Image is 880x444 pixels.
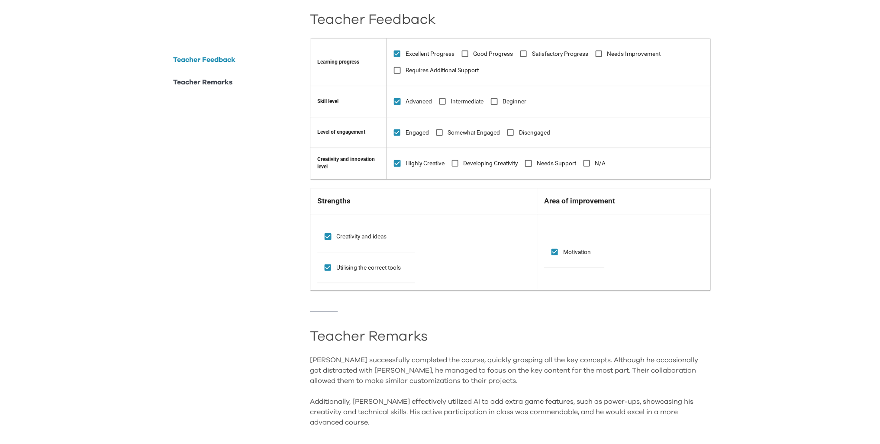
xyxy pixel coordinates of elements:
span: Highly Creative [406,159,445,168]
span: Requires Additional Support [406,66,479,75]
span: Intermediate [451,97,484,106]
span: Needs Support [537,159,576,168]
p: Teacher Remarks [173,77,232,87]
span: Utilising the correct tools [336,263,401,272]
h6: Strengths [317,195,530,207]
span: Somewhat Engaged [448,128,500,137]
h2: Teacher Feedback [310,16,711,24]
h2: Teacher Remarks [310,332,711,341]
span: Creativity and ideas [336,232,387,241]
span: Developing Creativity [463,159,518,168]
td: Level of engagement [310,117,387,148]
td: Creativity and innovation level [310,148,387,179]
div: [PERSON_NAME] successfully completed the course, quickly grasping all the key concepts. Although ... [310,355,711,428]
span: Satisfactory Progress [532,49,588,58]
span: Needs Improvement [607,49,661,58]
td: Skill level [310,86,387,117]
th: Learning progress [310,38,387,86]
span: Motivation [563,248,590,257]
span: Excellent Progress [406,49,455,58]
span: Engaged [406,128,429,137]
span: Disengaged [519,128,550,137]
span: Good Progress [473,49,513,58]
span: N/A [595,159,606,168]
span: Beginner [503,97,526,106]
p: Teacher Feedback [173,55,235,65]
span: Advanced [406,97,432,106]
h6: Area of improvement [544,195,703,207]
